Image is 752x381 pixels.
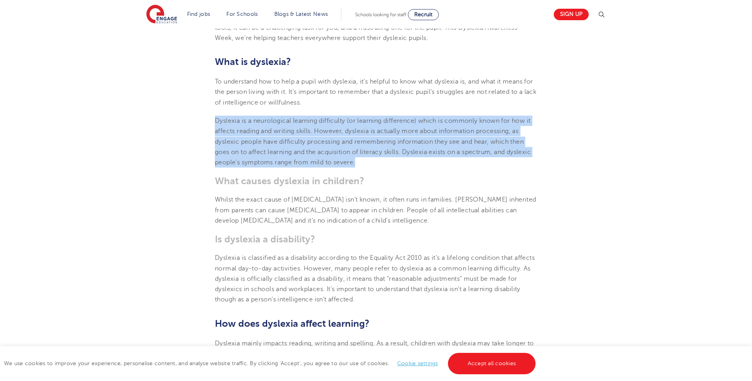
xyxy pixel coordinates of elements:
a: Accept all cookies [448,353,536,374]
span: To understand how to help a pupil with dyslexia, it’s helpful to know what dyslexia is, and what ... [215,78,536,106]
span: Dyslexia is classified as a disability according to the Equality Act 2010 as it’s a lifelong cond... [215,254,535,303]
a: Sign up [554,9,589,20]
a: For Schools [226,11,258,17]
b: What causes dyslexia in children? [215,175,364,187]
a: Recruit [408,9,439,20]
span: As a teacher, aiding the growth of dyslexic learning is a great opportunity to help improve the a... [215,3,536,42]
span: Recruit [414,11,432,17]
a: Cookie settings [397,360,438,366]
img: Engage Education [146,5,177,25]
span: Whilst the exact cause of [MEDICAL_DATA] isn’t known, it often runs in families. [PERSON_NAME] in... [215,196,536,224]
a: Blogs & Latest News [274,11,328,17]
span: Schools looking for staff [355,12,406,17]
b: Is dyslexia a disability? [215,234,315,245]
b: What is dyslexia? [215,56,291,67]
span: We use cookies to improve your experience, personalise content, and analyse website traffic. By c... [4,360,538,366]
a: Find jobs [187,11,210,17]
span: Dyslexia is a neurological learning difficulty (or learning difference) which is commonly known f... [215,117,531,166]
span: Dyslexia mainly impacts reading, writing and spelling. As a result, children with dyslexia may ta... [215,340,534,378]
b: How does dyslexia affect learning? [215,318,369,329]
